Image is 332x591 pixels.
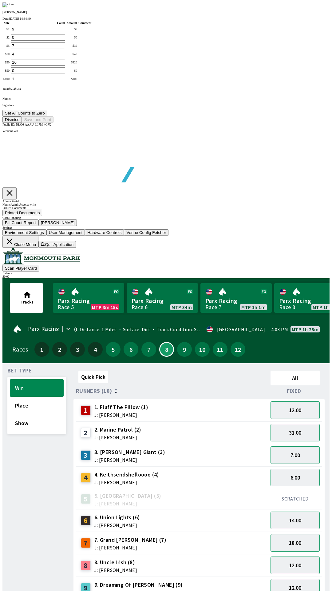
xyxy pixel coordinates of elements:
button: Place [10,397,64,414]
span: 7 [143,347,155,352]
span: J: [PERSON_NAME] [94,523,140,528]
span: Bet Type [7,368,32,373]
th: Amount [66,21,77,25]
div: $ 320 [66,61,77,64]
button: 7 [141,342,156,357]
button: Bill Count Report [2,219,38,226]
span: Parx Racing [132,297,193,305]
div: Version 1.4.0 [2,129,330,133]
a: Parx RacingRace 5MTP 3m 15s [53,283,124,313]
span: $ 504 [15,87,21,90]
div: $ 35 [66,44,77,47]
button: User Management [46,229,85,236]
button: 12 [231,342,245,357]
p: Name: [2,97,330,100]
span: 7.00 [290,452,300,459]
button: Environment Settings [2,229,46,236]
div: [GEOGRAPHIC_DATA] [217,327,265,332]
span: J: [PERSON_NAME] [94,545,166,550]
span: Surface: Dirt [117,326,151,332]
button: Printed Documents [2,210,42,216]
a: Parx RacingRace 7MTP 1h 1m [200,283,272,313]
button: Set All Counts to Zero [2,110,47,116]
span: 1 [36,347,48,352]
button: Tracks [10,283,43,313]
span: $ 504 [9,87,15,90]
button: 9 [177,342,192,357]
button: 6.00 [271,469,320,486]
button: 8 [159,342,174,357]
button: 11 [213,342,227,357]
span: Parx Racing [28,326,59,331]
th: Note [3,21,10,25]
button: 14.00 [271,512,320,529]
button: Save and Print [22,116,53,123]
td: $ 1 [3,26,10,33]
div: Race 8 [279,305,295,310]
button: Show [10,414,64,432]
span: Win [15,384,58,392]
span: 9 [179,347,190,352]
img: close [2,2,14,7]
div: Race 5 [58,305,74,310]
span: 9. Dreaming Of [PERSON_NAME] (9) [94,581,183,589]
span: 2 [54,347,65,352]
button: [PERSON_NAME] [38,219,77,226]
div: Races [12,347,28,352]
span: Quick Pick [81,373,105,380]
div: Admin Portal [2,199,330,203]
span: J: [PERSON_NAME] [94,501,161,506]
p: Signature: [2,103,330,107]
div: Race 6 [132,305,148,310]
span: 4. Keithsendshelloooo (4) [94,471,159,479]
span: 5 [107,347,119,352]
span: Track Condition: Soft [150,326,204,332]
span: J: [PERSON_NAME] [94,435,141,440]
div: $ 0 [66,69,77,72]
div: 6 [81,516,91,525]
div: $ 9 [66,27,77,31]
span: 12 [232,347,244,352]
div: 1 [81,405,91,415]
button: 12.00 [271,557,320,574]
button: 1 [34,342,49,357]
span: MTP 34m [172,305,192,310]
span: 31.00 [289,429,301,436]
span: Parx Racing [205,297,267,305]
div: Printed Documents [2,206,330,210]
span: J: [PERSON_NAME] [94,412,148,417]
span: J: [PERSON_NAME] [94,568,137,573]
th: Comment [78,21,92,25]
div: 2 [81,428,91,438]
button: Close Menu [2,236,38,248]
div: Fixed [268,388,322,394]
span: Distance: 1 Miles [80,326,117,332]
button: All [271,371,320,385]
span: Show [15,420,58,427]
div: Date: [2,17,330,20]
button: Dismiss [2,116,22,123]
span: 10 [196,347,208,352]
span: Fixed [287,388,301,393]
button: 31.00 [271,424,320,441]
span: J: [PERSON_NAME] [94,480,159,485]
td: $ 100 [3,75,10,82]
span: 12.00 [289,562,301,569]
span: 4 [89,347,101,352]
span: MTP 3m 15s [92,305,118,310]
span: NLG6-AAAU-LL7M-4GJX [16,123,51,126]
button: 2 [52,342,67,357]
div: $ 100 [66,77,77,81]
td: $ 20 [3,59,10,66]
div: Total [2,87,330,90]
div: Public ID: [2,123,330,126]
div: 3 [81,450,91,460]
span: MTP 1h 28m [292,327,318,332]
span: 8 [161,348,172,351]
td: $ 10 [3,50,10,58]
div: 5 [81,494,91,504]
span: 6.00 [290,474,300,481]
div: Balance [2,271,330,275]
span: MTP 1h 1m [241,305,266,310]
span: 2. Marine Patrol (2) [94,426,141,434]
